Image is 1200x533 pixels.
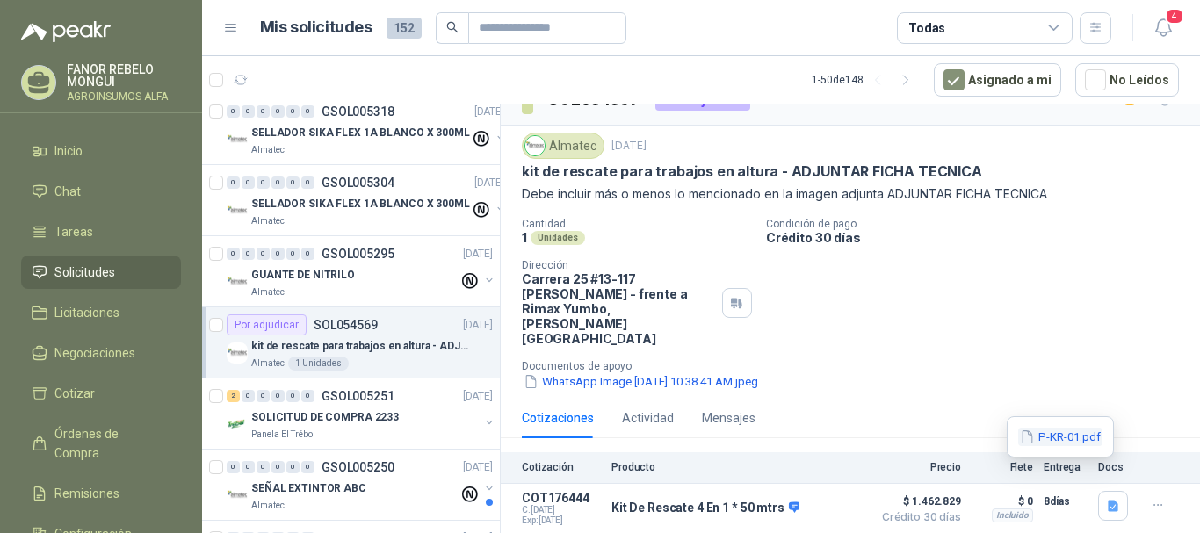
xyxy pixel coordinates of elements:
[1165,8,1184,25] span: 4
[227,101,508,157] a: 0 0 0 0 0 0 GSOL005318[DATE] Company LogoSELLADOR SIKA FLEX 1A BLANCO X 300MLAlmatec
[522,515,601,526] span: Exp: [DATE]
[1075,63,1179,97] button: No Leídos
[54,424,164,463] span: Órdenes de Compra
[301,105,314,118] div: 0
[21,477,181,510] a: Remisiones
[286,390,300,402] div: 0
[251,143,285,157] p: Almatec
[242,176,255,189] div: 0
[522,133,604,159] div: Almatec
[446,21,459,33] span: search
[21,296,181,329] a: Licitaciones
[934,63,1061,97] button: Asignado a mi
[227,485,248,506] img: Company Logo
[611,501,799,516] p: Kit De Rescate 4 En 1 * 50 mtrs
[314,319,378,331] p: SOL054569
[257,248,270,260] div: 0
[251,499,285,513] p: Almatec
[21,215,181,248] a: Tareas
[522,271,715,346] p: Carrera 25 #13-117 [PERSON_NAME] - frente a Rimax Yumbo , [PERSON_NAME][GEOGRAPHIC_DATA]
[260,15,372,40] h1: Mis solicitudes
[54,263,115,282] span: Solicitudes
[21,175,181,208] a: Chat
[611,461,863,473] p: Producto
[257,461,270,473] div: 0
[286,461,300,473] div: 0
[322,176,394,189] p: GSOL005304
[67,91,181,102] p: AGROINSUMOS ALFA
[463,388,493,405] p: [DATE]
[227,176,240,189] div: 0
[522,408,594,428] div: Cotizaciones
[322,461,394,473] p: GSOL005250
[251,409,399,426] p: SOLICITUD DE COMPRA 2233
[251,267,355,284] p: GUANTE DE NITRILO
[21,21,111,42] img: Logo peakr
[54,182,81,201] span: Chat
[286,105,300,118] div: 0
[301,248,314,260] div: 0
[251,125,470,141] p: SELLADOR SIKA FLEX 1A BLANCO X 300ML
[474,104,504,120] p: [DATE]
[242,390,255,402] div: 0
[227,271,248,292] img: Company Logo
[54,484,119,503] span: Remisiones
[301,390,314,402] div: 0
[622,408,674,428] div: Actividad
[522,184,1179,204] p: Debe incluir más o menos lo mencionado en la imagen adjunta ADJUNTAR FICHA TECNICA
[227,457,496,513] a: 0 0 0 0 0 0 GSOL005250[DATE] Company LogoSEÑAL EXTINTOR ABCAlmatec
[227,248,240,260] div: 0
[21,336,181,370] a: Negociaciones
[227,390,240,402] div: 2
[531,231,585,245] div: Unidades
[1044,491,1088,512] p: 8 días
[54,384,95,403] span: Cotizar
[522,230,527,245] p: 1
[227,105,240,118] div: 0
[271,176,285,189] div: 0
[227,314,307,335] div: Por adjudicar
[972,461,1033,473] p: Flete
[322,248,394,260] p: GSOL005295
[1147,12,1179,44] button: 4
[257,390,270,402] div: 0
[242,105,255,118] div: 0
[21,134,181,168] a: Inicio
[873,461,961,473] p: Precio
[522,491,601,505] p: COT176444
[21,256,181,289] a: Solicitudes
[522,372,760,391] button: WhatsApp Image [DATE] 10.38.41 AM.jpeg
[54,343,135,363] span: Negociaciones
[257,105,270,118] div: 0
[227,172,508,228] a: 0 0 0 0 0 0 GSOL005304[DATE] Company LogoSELLADOR SIKA FLEX 1A BLANCO X 300MLAlmatec
[908,18,945,38] div: Todas
[766,218,1193,230] p: Condición de pago
[522,162,982,181] p: kit de rescate para trabajos en altura - ADJUNTAR FICHA TECNICA
[301,461,314,473] div: 0
[227,385,496,442] a: 2 0 0 0 0 0 GSOL005251[DATE] Company LogoSOLICITUD DE COMPRA 2233Panela El Trébol
[257,176,270,189] div: 0
[271,248,285,260] div: 0
[227,414,248,435] img: Company Logo
[251,214,285,228] p: Almatec
[525,136,545,155] img: Company Logo
[972,491,1033,512] p: $ 0
[463,246,493,263] p: [DATE]
[251,285,285,299] p: Almatec
[288,357,349,371] div: 1 Unidades
[251,196,470,212] p: SELLADOR SIKA FLEX 1A BLANCO X 300ML
[271,390,285,402] div: 0
[522,218,752,230] p: Cantidad
[271,461,285,473] div: 0
[463,459,493,476] p: [DATE]
[21,417,181,470] a: Órdenes de Compra
[522,505,601,515] span: C: [DATE]
[54,222,93,241] span: Tareas
[227,461,240,473] div: 0
[992,508,1033,522] div: Incluido
[474,175,504,191] p: [DATE]
[463,317,493,334] p: [DATE]
[227,243,496,299] a: 0 0 0 0 0 0 GSOL005295[DATE] Company LogoGUANTE DE NITRILOAlmatec
[227,129,248,150] img: Company Logo
[1018,428,1102,446] button: P-KR-01.pdf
